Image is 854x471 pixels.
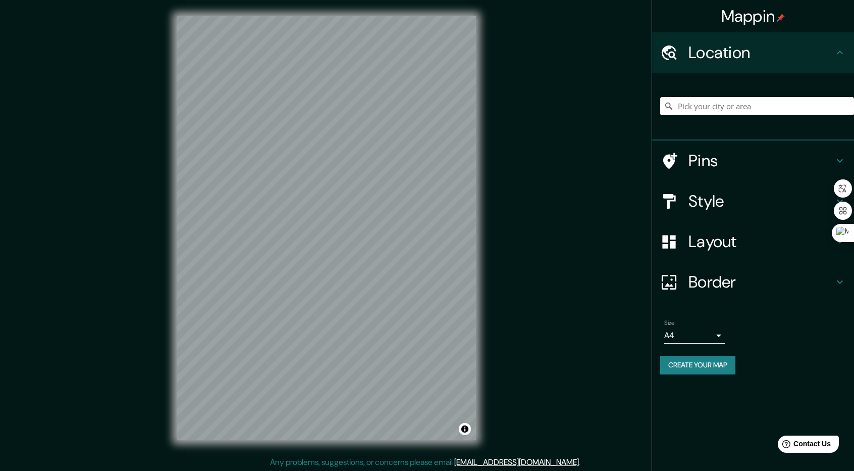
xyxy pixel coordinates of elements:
[777,14,785,22] img: pin-icon.png
[177,16,476,440] canvas: Map
[652,181,854,221] div: Style
[664,319,675,327] label: Size
[652,140,854,181] div: Pins
[660,356,735,374] button: Create your map
[688,231,834,252] h4: Layout
[270,456,580,468] p: Any problems, suggestions, or concerns please email .
[688,151,834,171] h4: Pins
[652,262,854,302] div: Border
[664,327,725,344] div: A4
[580,456,582,468] div: .
[459,423,471,435] button: Toggle attribution
[660,97,854,115] input: Pick your city or area
[764,432,843,460] iframe: Help widget launcher
[688,191,834,211] h4: Style
[652,221,854,262] div: Layout
[582,456,584,468] div: .
[652,32,854,73] div: Location
[688,272,834,292] h4: Border
[454,457,579,467] a: [EMAIL_ADDRESS][DOMAIN_NAME]
[721,6,785,26] h4: Mappin
[688,42,834,63] h4: Location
